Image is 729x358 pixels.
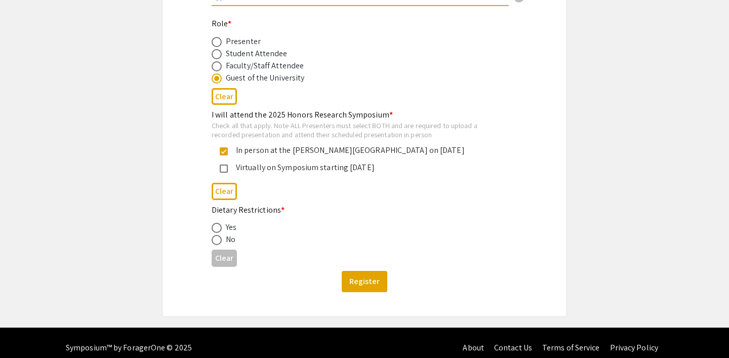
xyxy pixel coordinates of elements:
[228,144,493,156] div: In person at the [PERSON_NAME][GEOGRAPHIC_DATA] on [DATE]
[226,48,288,60] div: Student Attendee
[542,342,600,353] a: Terms of Service
[342,271,387,292] button: Register
[8,312,43,350] iframe: Chat
[226,72,304,84] div: Guest of the University
[226,233,235,246] div: No
[212,205,285,215] mat-label: Dietary Restrictions
[226,221,236,233] div: Yes
[226,60,304,72] div: Faculty/Staff Attendee
[228,162,493,174] div: Virtually on Symposium starting [DATE]
[212,250,237,266] button: Clear
[463,342,484,353] a: About
[212,18,232,29] mat-label: Role
[212,183,237,200] button: Clear
[494,342,532,353] a: Contact Us
[212,88,237,105] button: Clear
[226,35,261,48] div: Presenter
[610,342,658,353] a: Privacy Policy
[212,109,393,120] mat-label: I will attend the 2025 Honors Research Symposium
[212,121,501,139] div: Check all that apply. Note ALL Presenters must select BOTH and are required to upload a recorded ...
